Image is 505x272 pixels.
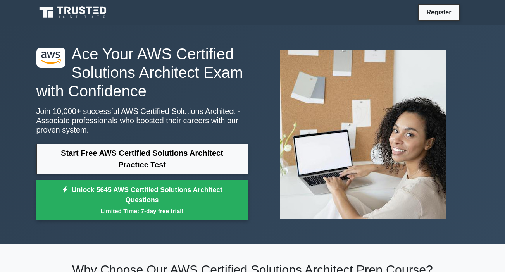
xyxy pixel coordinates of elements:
h1: Ace Your AWS Certified Solutions Architect Exam with Confidence [36,45,248,100]
a: Register [422,7,456,17]
a: Unlock 5645 AWS Certified Solutions Architect QuestionsLimited Time: 7-day free trial! [36,180,248,221]
p: Join 10,000+ successful AWS Certified Solutions Architect - Associate professionals who boosted t... [36,107,248,134]
small: Limited Time: 7-day free trial! [46,207,238,215]
a: Start Free AWS Certified Solutions Architect Practice Test [36,144,248,174]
